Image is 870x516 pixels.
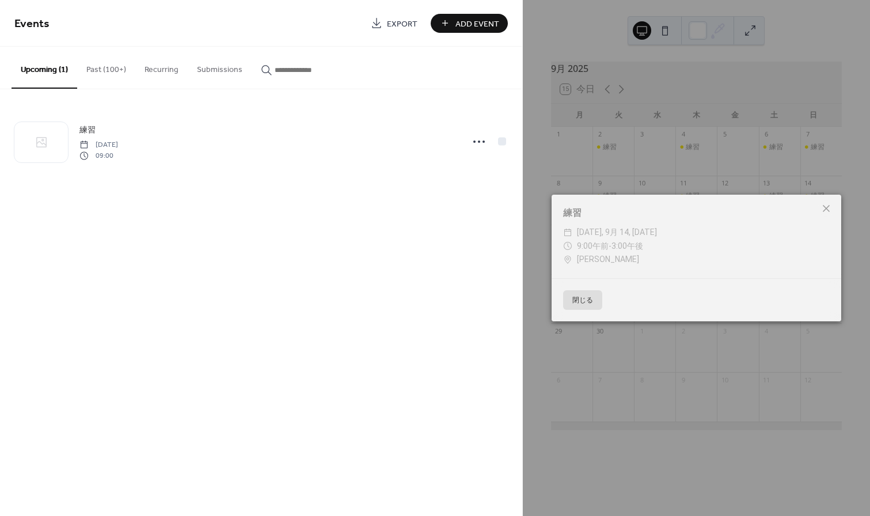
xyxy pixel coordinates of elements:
[77,47,135,88] button: Past (100+)
[455,18,499,30] span: Add Event
[79,140,118,150] span: [DATE]
[431,14,508,33] button: Add Event
[611,241,643,251] span: 3:00午後
[135,47,188,88] button: Recurring
[552,206,841,220] div: 練習
[577,241,609,251] span: 9:00午前
[563,290,602,310] button: 閉じる
[563,253,572,267] div: ​
[387,18,417,30] span: Export
[609,241,611,251] span: -
[14,13,50,35] span: Events
[563,240,572,253] div: ​
[79,150,118,161] span: 09:00
[563,226,572,240] div: ​
[577,253,639,267] span: [PERSON_NAME]
[12,47,77,89] button: Upcoming (1)
[577,226,657,240] span: [DATE], 9月 14, [DATE]
[79,124,96,136] span: 練習
[79,123,96,136] a: 練習
[362,14,426,33] a: Export
[188,47,252,88] button: Submissions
